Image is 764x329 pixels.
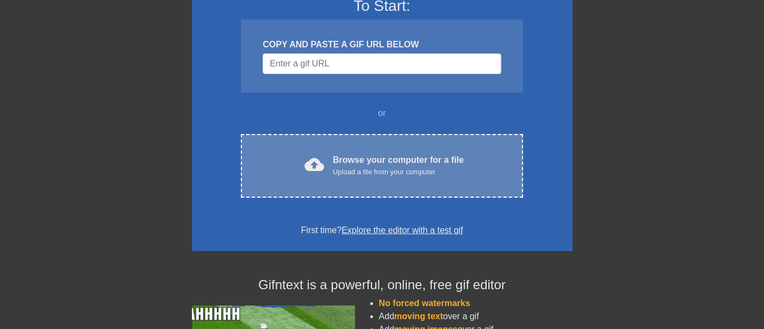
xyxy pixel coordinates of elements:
div: or [220,107,544,120]
span: moving text [394,312,443,321]
div: Upload a file from your computer [333,167,464,178]
input: Username [263,53,501,74]
span: No forced watermarks [379,298,470,308]
h4: Gifntext is a powerful, online, free gif editor [192,277,573,293]
a: Explore the editor with a test gif [341,226,463,235]
div: COPY AND PASTE A GIF URL BELOW [263,38,501,51]
div: First time? [206,224,558,237]
div: Browse your computer for a file [333,154,464,178]
span: cloud_upload [305,155,324,174]
li: Add over a gif [379,310,573,323]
